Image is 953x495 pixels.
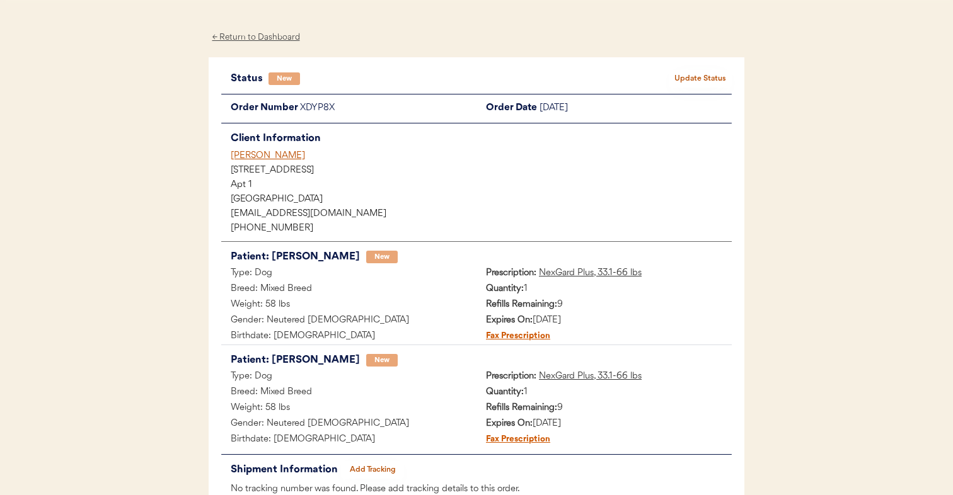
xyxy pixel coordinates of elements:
[231,351,360,369] div: Patient: [PERSON_NAME]
[477,282,732,297] div: 1
[486,372,536,381] strong: Prescription:
[486,387,524,397] strong: Quantity:
[231,130,732,147] div: Client Information
[477,416,732,432] div: [DATE]
[221,369,477,385] div: Type: Dog
[486,419,533,428] strong: Expires On:
[477,101,540,117] div: Order Date
[231,461,341,479] div: Shipment Information
[231,248,360,266] div: Patient: [PERSON_NAME]
[221,416,477,432] div: Gender: Neutered [DEMOGRAPHIC_DATA]
[477,329,550,344] div: Fax Prescription
[669,70,732,88] button: Update Status
[477,297,732,313] div: 9
[486,316,533,325] strong: Expires On:
[231,224,732,233] div: [PHONE_NUMBER]
[231,166,732,175] div: [STREET_ADDRESS]
[221,313,477,329] div: Gender: Neutered [DEMOGRAPHIC_DATA]
[221,329,477,344] div: Birthdate: [DEMOGRAPHIC_DATA]
[486,403,557,412] strong: Refills Remaining:
[486,300,557,309] strong: Refills Remaining:
[477,401,732,416] div: 9
[486,284,524,293] strong: Quantity:
[477,432,550,448] div: Fax Prescription
[539,268,642,278] u: NexGard Plus, 33.1-66 lbs
[221,101,300,117] div: Order Number
[231,149,732,162] div: [PERSON_NAME]
[221,297,477,313] div: Weight: 58 lbs
[539,372,642,381] u: NexGard Plus, 33.1-66 lbs
[221,266,477,282] div: Type: Dog
[231,181,732,190] div: Apt 1
[231,210,732,219] div: [EMAIL_ADDRESS][DOMAIN_NAME]
[486,268,536,278] strong: Prescription:
[300,101,477,117] div: XDYP8X
[221,282,477,297] div: Breed: Mixed Breed
[221,385,477,401] div: Breed: Mixed Breed
[221,432,477,448] div: Birthdate: [DEMOGRAPHIC_DATA]
[231,195,732,204] div: [GEOGRAPHIC_DATA]
[341,461,404,479] button: Add Tracking
[477,385,732,401] div: 1
[540,101,732,117] div: [DATE]
[221,401,477,416] div: Weight: 58 lbs
[477,313,732,329] div: [DATE]
[231,70,269,88] div: Status
[209,30,303,45] div: ← Return to Dashboard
